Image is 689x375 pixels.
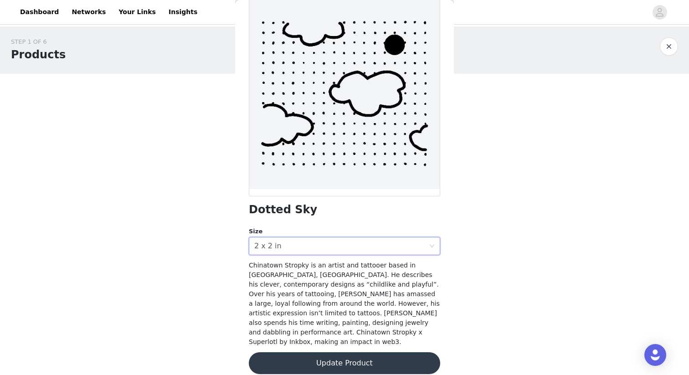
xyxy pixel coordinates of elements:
[644,344,666,366] div: Open Intercom Messenger
[11,46,66,63] h1: Products
[249,204,317,216] h1: Dotted Sky
[163,2,203,22] a: Insights
[254,237,282,255] div: 2 x 2 in
[249,262,440,345] span: Chinatown Stropky is an artist and tattooer based in [GEOGRAPHIC_DATA], [GEOGRAPHIC_DATA]. He des...
[113,2,161,22] a: Your Links
[249,227,440,236] div: Size
[249,352,440,374] button: Update Product
[15,2,64,22] a: Dashboard
[11,37,66,46] div: STEP 1 OF 6
[655,5,664,20] div: avatar
[66,2,111,22] a: Networks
